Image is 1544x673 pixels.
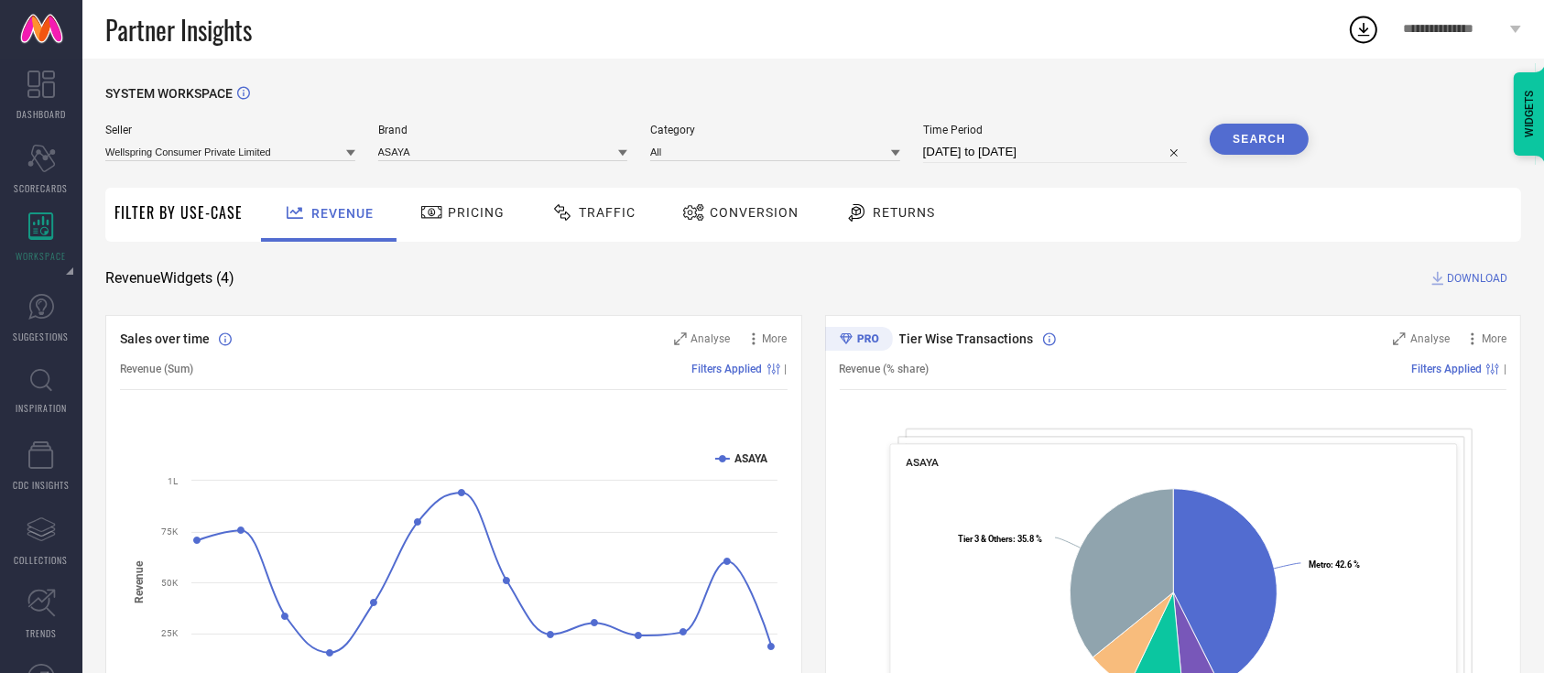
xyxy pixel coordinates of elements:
span: | [1504,363,1506,375]
span: Traffic [579,205,636,220]
span: TRENDS [26,626,57,640]
span: More [763,332,788,345]
span: Returns [873,205,935,220]
span: Filter By Use-Case [114,201,243,223]
span: ASAYA [906,456,939,469]
text: 1L [168,476,179,486]
span: Filters Applied [1411,363,1482,375]
tspan: Revenue [133,560,146,603]
span: Category [650,124,900,136]
span: COLLECTIONS [15,553,69,567]
text: : 42.6 % [1308,559,1359,570]
input: Select time period [923,141,1188,163]
span: Revenue (% share) [840,363,930,375]
span: Conversion [710,205,799,220]
span: Analyse [691,332,731,345]
span: Sales over time [120,331,210,346]
span: More [1482,332,1506,345]
span: | [785,363,788,375]
span: CDC INSIGHTS [13,478,70,492]
span: Revenue Widgets ( 4 ) [105,269,234,288]
span: Partner Insights [105,11,252,49]
span: SYSTEM WORKSPACE [105,86,233,101]
span: WORKSPACE [16,249,67,263]
span: Pricing [448,205,505,220]
span: INSPIRATION [16,401,67,415]
span: DOWNLOAD [1447,269,1507,288]
text: ASAYA [734,452,768,465]
span: Brand [378,124,628,136]
svg: Zoom [674,332,687,345]
text: 25K [161,628,179,638]
span: SCORECARDS [15,181,69,195]
svg: Zoom [1393,332,1406,345]
span: DASHBOARD [16,107,66,121]
span: Revenue [311,206,374,221]
tspan: Metro [1308,559,1330,570]
tspan: Tier 3 & Others [958,535,1013,545]
button: Search [1210,124,1309,155]
span: Tier Wise Transactions [899,331,1034,346]
text: 75K [161,526,179,537]
span: Seller [105,124,355,136]
span: Revenue (Sum) [120,363,193,375]
text: : 35.8 % [958,535,1042,545]
div: Open download list [1347,13,1380,46]
span: Analyse [1410,332,1450,345]
span: Time Period [923,124,1188,136]
span: Filters Applied [692,363,763,375]
span: SUGGESTIONS [14,330,70,343]
div: Premium [825,327,893,354]
text: 50K [161,578,179,588]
